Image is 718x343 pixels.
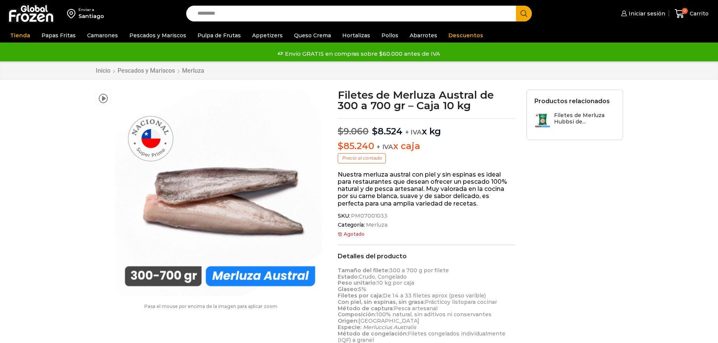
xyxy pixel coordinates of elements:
[516,6,532,21] button: Search button
[338,286,358,293] strong: Glaseo:
[484,299,497,305] span: cinar
[688,10,709,17] span: Carrito
[405,128,422,136] span: + IVA
[95,67,111,74] a: Inicio
[338,118,515,137] p: x kg
[338,28,374,43] a: Hortalizas
[338,171,515,207] p: Nuestra merluza austral con piel y sin espinas es ideal para restaurantes que desean ofrecer un p...
[126,28,190,43] a: Pescados y Mariscos
[338,153,386,163] p: Precio al contado
[338,279,377,286] strong: Peso unitario:
[83,28,122,43] a: Camarones
[338,317,358,324] strong: Origen:
[445,28,487,43] a: Descuentos
[447,299,461,305] span: y list
[365,222,387,228] a: Merluza
[363,324,416,331] em: Merluccius Australis
[619,6,665,21] a: Iniciar sesión
[682,8,688,14] span: 0
[338,273,359,280] strong: Estado:
[406,28,441,43] a: Abarrotes
[350,213,387,219] span: PM07001033
[378,28,402,43] a: Pollos
[338,330,408,337] strong: Método de congelación:
[480,299,484,305] span: o
[338,292,383,299] strong: Filetes por caja:
[182,67,205,74] a: Merluza
[554,112,615,125] h3: Filetes de Merluza Hubbsi de...
[67,7,78,20] img: address-field-icon.svg
[673,5,710,23] a: 0 Carrito
[338,267,389,274] strong: Tamaño del filete:
[444,299,447,305] span: o
[290,28,335,43] a: Queso Crema
[627,10,665,17] span: Iniciar sesión
[338,324,361,331] strong: Especie:
[338,140,343,151] span: $
[248,28,286,43] a: Appetizers
[6,28,34,43] a: Tienda
[115,90,322,296] img: merluza-austral
[372,126,403,137] bdi: 8.524
[78,7,104,12] div: Enviar a
[338,141,515,152] p: x caja
[117,67,175,74] a: Pescados y Mariscos
[338,253,515,260] h2: Detalles del producto
[338,90,515,111] h1: Filetes de Merluza Austral de 300 a 700 gr – Caja 10 kg
[95,304,327,309] p: Pasa el mouse por encima de la imagen para aplicar zoom
[338,213,515,219] span: SKU:
[464,299,480,305] span: para c
[534,98,610,105] h2: Productos relacionados
[461,299,464,305] span: o
[95,67,205,74] nav: Breadcrumb
[338,140,374,151] bdi: 85.240
[338,305,394,312] strong: Método de captura:
[377,143,393,151] span: + IVA
[534,112,615,128] a: Filetes de Merluza Hubbsi de...
[338,126,369,137] bdi: 9.060
[372,126,378,137] span: $
[338,222,515,228] span: Categoría:
[338,311,376,318] strong: Composición:
[338,299,444,305] span: Práctic
[338,126,343,137] span: $
[78,12,104,20] div: Santiago
[38,28,80,43] a: Papas Fritas
[338,299,425,305] strong: Con piel, sin espinas, sin grasa:
[194,28,245,43] a: Pulpa de Frutas
[338,232,515,237] p: Agotado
